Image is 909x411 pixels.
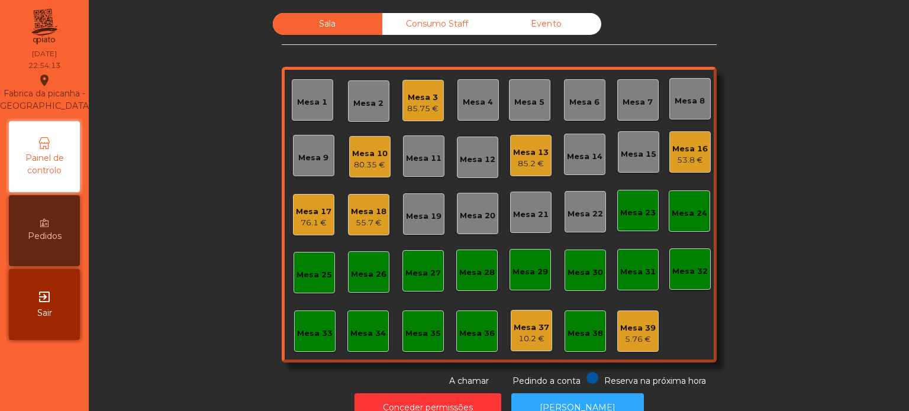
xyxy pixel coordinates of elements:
[296,217,331,229] div: 76.1 €
[512,266,548,278] div: Mesa 29
[620,322,656,334] div: Mesa 39
[382,13,492,35] div: Consumo Staff
[352,159,388,171] div: 80.35 €
[675,95,705,107] div: Mesa 8
[513,158,549,170] div: 85.2 €
[12,152,77,177] span: Painel de controlo
[28,230,62,242] span: Pedidos
[297,328,333,339] div: Mesa 33
[405,328,441,339] div: Mesa 35
[672,266,708,277] div: Mesa 32
[406,211,441,222] div: Mesa 19
[620,334,656,345] div: 5.76 €
[459,267,495,279] div: Mesa 28
[672,154,708,166] div: 53.8 €
[513,147,549,158] div: Mesa 13
[37,73,51,88] i: location_on
[296,269,332,281] div: Mesa 25
[407,92,439,103] div: Mesa 3
[353,98,383,109] div: Mesa 2
[620,266,656,278] div: Mesa 31
[514,333,549,345] div: 10.2 €
[463,96,493,108] div: Mesa 4
[449,376,489,386] span: A chamar
[32,48,57,59] div: [DATE]
[672,208,707,219] div: Mesa 24
[492,13,601,35] div: Evento
[352,148,388,160] div: Mesa 10
[460,154,495,166] div: Mesa 12
[460,210,495,222] div: Mesa 20
[459,328,495,339] div: Mesa 36
[568,328,603,339] div: Mesa 38
[296,206,331,218] div: Mesa 17
[405,267,441,279] div: Mesa 27
[406,153,441,164] div: Mesa 11
[567,151,602,163] div: Mesa 14
[351,268,386,280] div: Mesa 26
[351,217,386,229] div: 55.7 €
[514,96,544,108] div: Mesa 5
[569,96,599,108] div: Mesa 6
[623,96,653,108] div: Mesa 7
[514,322,549,334] div: Mesa 37
[30,6,59,47] img: qpiato
[350,328,386,339] div: Mesa 34
[297,96,327,108] div: Mesa 1
[298,152,328,164] div: Mesa 9
[28,60,60,71] div: 22:54:13
[407,103,439,115] div: 85.75 €
[513,209,549,221] div: Mesa 21
[512,376,581,386] span: Pedindo a conta
[568,267,603,279] div: Mesa 30
[568,208,603,220] div: Mesa 22
[37,307,52,319] span: Sair
[672,143,708,155] div: Mesa 16
[351,206,386,218] div: Mesa 18
[273,13,382,35] div: Sala
[620,207,656,219] div: Mesa 23
[604,376,706,386] span: Reserva na próxima hora
[37,290,51,304] i: exit_to_app
[621,148,656,160] div: Mesa 15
